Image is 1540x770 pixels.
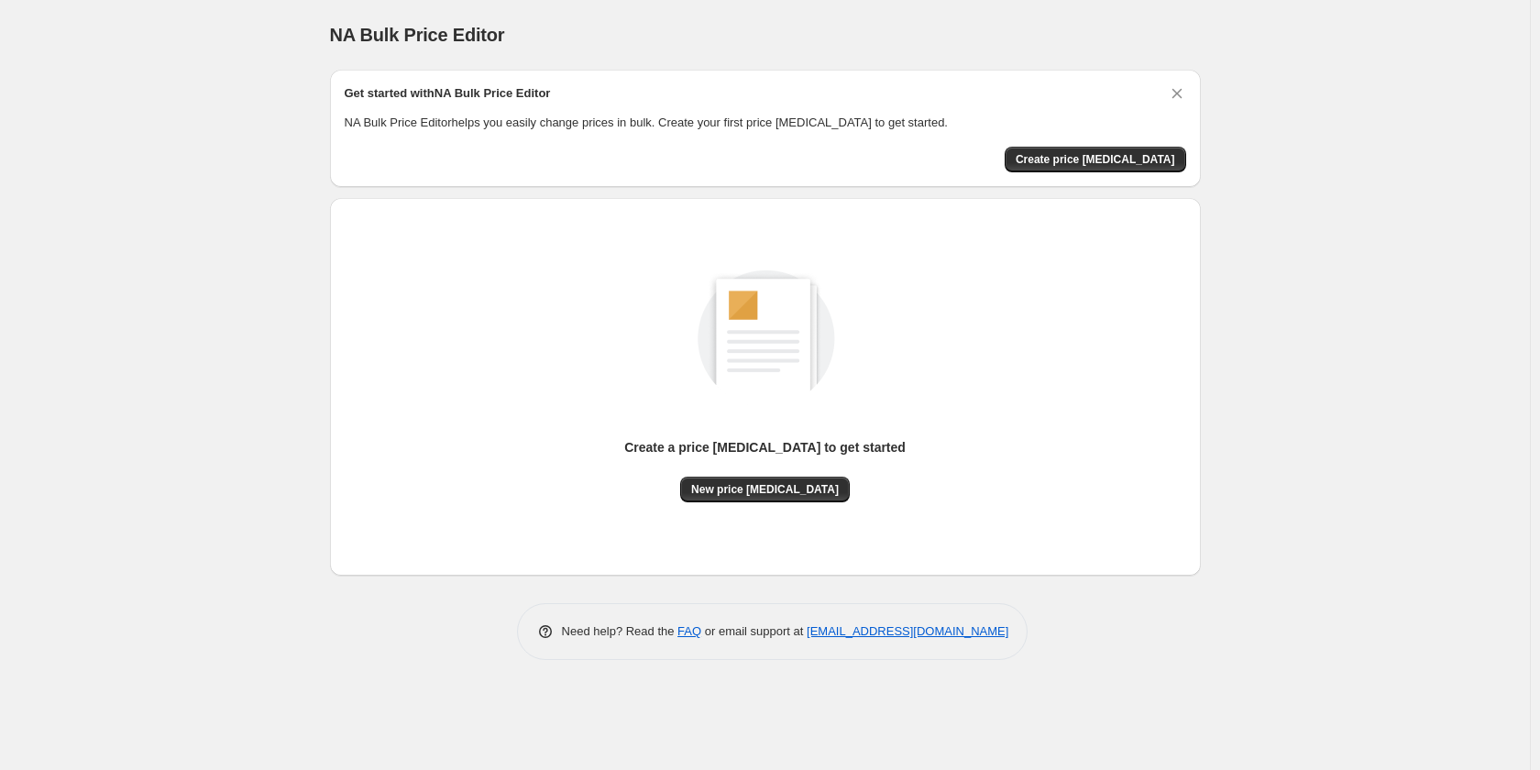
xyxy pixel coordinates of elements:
span: NA Bulk Price Editor [330,25,505,45]
p: Create a price [MEDICAL_DATA] to get started [624,438,906,456]
a: FAQ [677,624,701,638]
span: Need help? Read the [562,624,678,638]
h2: Get started with NA Bulk Price Editor [345,84,551,103]
button: New price [MEDICAL_DATA] [680,477,850,502]
a: [EMAIL_ADDRESS][DOMAIN_NAME] [807,624,1008,638]
button: Create price change job [1005,147,1186,172]
span: or email support at [701,624,807,638]
span: New price [MEDICAL_DATA] [691,482,839,497]
span: Create price [MEDICAL_DATA] [1016,152,1175,167]
button: Dismiss card [1168,84,1186,103]
p: NA Bulk Price Editor helps you easily change prices in bulk. Create your first price [MEDICAL_DAT... [345,114,1186,132]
